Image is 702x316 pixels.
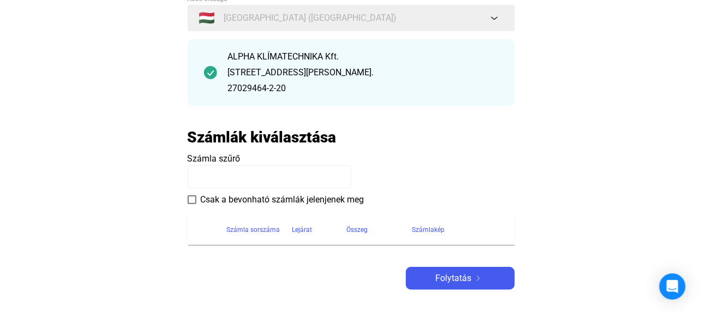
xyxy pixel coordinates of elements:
button: 🇭🇺[GEOGRAPHIC_DATA] ([GEOGRAPHIC_DATA]) [188,5,515,31]
div: Számla sorszáma [227,223,280,236]
div: Open Intercom Messenger [659,273,686,300]
div: Számlakép [412,223,445,236]
div: Összeg [347,223,368,236]
div: Számlakép [412,223,502,236]
h2: Számlák kiválasztása [188,128,337,147]
img: arrow-right-white [472,276,485,281]
div: 27029464-2-20 [228,82,499,95]
img: checkmark-darker-green-circle [204,66,217,79]
span: Csak a bevonható számlák jelenjenek meg [201,193,364,206]
div: ALPHA KLÍMATECHNIKA Kft. [228,50,499,63]
div: Összeg [347,223,412,236]
span: Folytatás [436,272,472,285]
span: Számla szűrő [188,153,241,164]
span: 🇭🇺 [199,11,215,25]
div: [STREET_ADDRESS][PERSON_NAME]. [228,66,499,79]
div: Számla sorszáma [227,223,292,236]
span: [GEOGRAPHIC_DATA] ([GEOGRAPHIC_DATA]) [224,11,397,25]
button: Folytatásarrow-right-white [406,267,515,290]
div: Lejárat [292,223,313,236]
div: Lejárat [292,223,347,236]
